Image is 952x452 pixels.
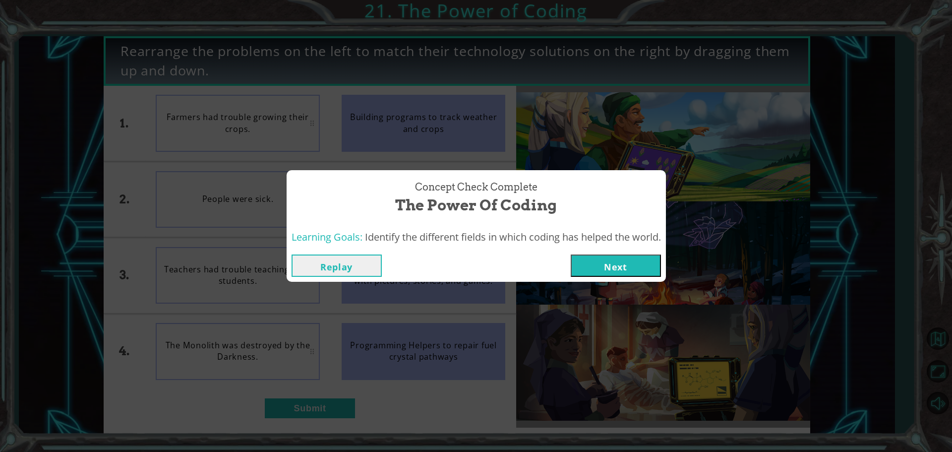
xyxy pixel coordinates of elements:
[292,230,362,244] span: Learning Goals:
[365,230,661,244] span: Identify the different fields in which coding has helped the world.
[415,180,537,194] span: Concept Check Complete
[292,255,382,277] button: Replay
[571,255,661,277] button: Next
[395,194,557,216] span: The Power of Coding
